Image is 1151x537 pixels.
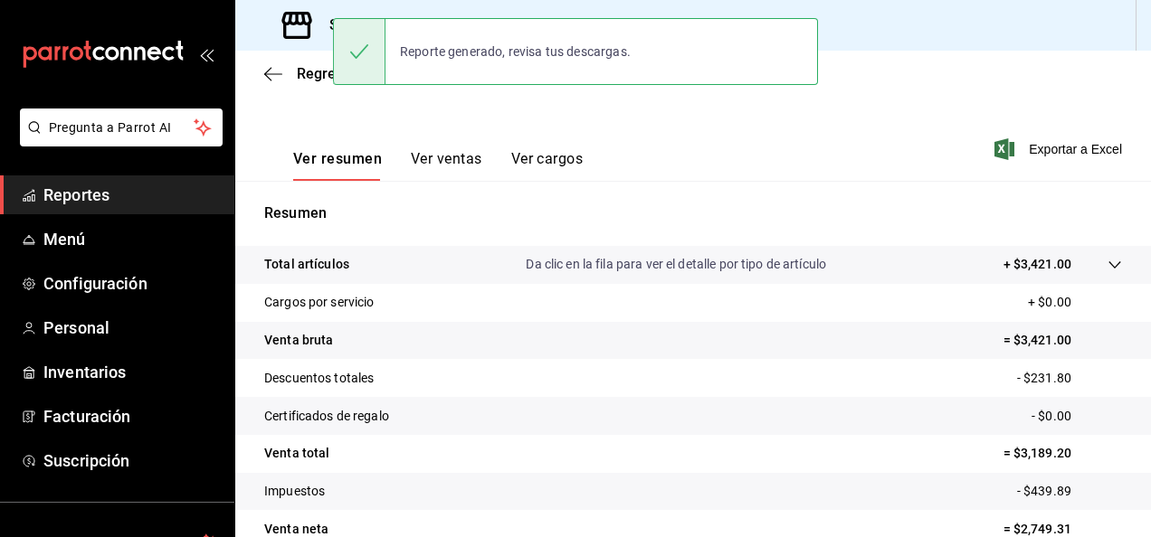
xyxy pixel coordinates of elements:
p: Cargos por servicio [264,293,375,312]
p: Total artículos [264,255,349,274]
p: Resumen [264,203,1122,224]
p: Impuestos [264,482,325,501]
span: Configuración [43,271,220,296]
span: Suscripción [43,448,220,473]
span: Personal [43,316,220,340]
p: Descuentos totales [264,369,374,388]
p: = $3,421.00 [1004,331,1122,350]
button: Ver cargos [511,150,584,181]
p: - $0.00 [1032,407,1122,426]
p: Da clic en la fila para ver el detalle por tipo de artículo [526,255,826,274]
p: - $231.80 [1017,369,1122,388]
p: = $3,189.20 [1004,444,1122,463]
p: + $0.00 [1028,293,1122,312]
p: Venta total [264,444,329,463]
button: Ver ventas [411,150,482,181]
span: Facturación [43,404,220,429]
a: Pregunta a Parrot AI [13,131,223,150]
button: Ver resumen [293,150,382,181]
span: Pregunta a Parrot AI [49,118,195,137]
span: Menú [43,227,220,251]
button: Pregunta a Parrot AI [20,108,223,146]
div: Reporte generado, revisa tus descargas. [385,32,645,71]
p: - $439.89 [1017,482,1122,501]
span: Regresar [297,65,357,82]
p: + $3,421.00 [1004,255,1071,274]
span: Inventarios [43,360,220,384]
p: Certificados de regalo [264,407,389,426]
button: open_drawer_menu [199,47,214,61]
div: navigation tabs [293,150,583,181]
span: Reportes [43,183,220,207]
button: Regresar [264,65,357,82]
button: Exportar a Excel [998,138,1122,160]
p: Venta bruta [264,331,333,350]
h3: Sucursal: Pickup Coffee (Vallejo) [315,14,547,36]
